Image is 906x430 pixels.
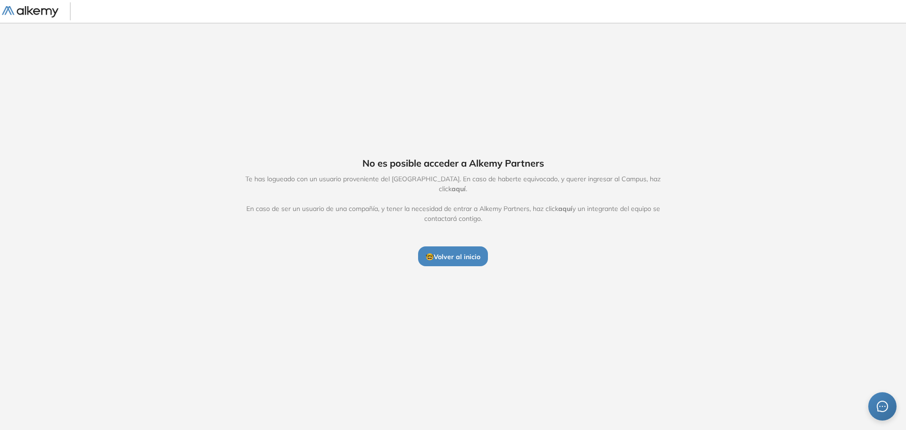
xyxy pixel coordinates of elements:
[452,185,466,193] span: aquí
[362,156,544,170] span: No es posible acceder a Alkemy Partners
[235,174,671,224] span: Te has logueado con un usuario proveniente del [GEOGRAPHIC_DATA]. En caso de haberte equivocado, ...
[2,6,59,18] img: Logo
[558,204,572,213] span: aquí
[426,253,480,261] span: 🤓 Volver al inicio
[418,246,488,266] button: 🤓Volver al inicio
[877,401,888,412] span: message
